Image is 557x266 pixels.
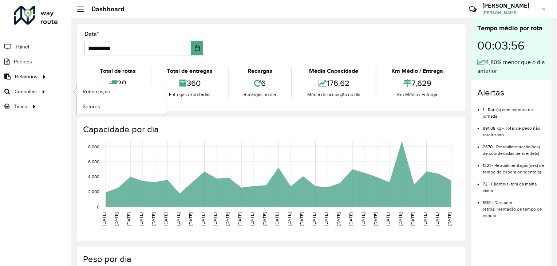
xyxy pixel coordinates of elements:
[88,175,99,179] text: 4,000
[176,212,181,226] text: [DATE]
[86,75,149,91] div: 20
[465,1,481,17] a: Contato Rápido
[483,175,546,194] li: 72 - Cliente(s) fora da malha viária
[435,212,440,226] text: [DATE]
[483,194,546,219] li: 1518 - Dias sem retroalimentação de tempo de espera
[477,23,546,33] div: Tempo médio por rota
[83,88,110,95] span: Roteirização
[294,75,374,91] div: 176,62
[477,58,546,75] div: 14,80% menor que o dia anterior
[230,75,289,91] div: 6
[16,43,29,51] span: Painel
[336,212,341,226] text: [DATE]
[483,101,546,120] li: 1 - Rota(s) com estouro de jornada
[274,212,279,226] text: [DATE]
[477,87,546,98] h4: Alertas
[153,67,226,75] div: Total de entregas
[84,30,99,38] label: Data
[410,212,415,226] text: [DATE]
[153,75,226,91] div: 360
[114,212,119,226] text: [DATE]
[77,99,166,114] a: Setores
[312,212,316,226] text: [DATE]
[14,58,32,66] span: Pedidos
[126,212,131,226] text: [DATE]
[483,120,546,138] li: 991,08 kg - Total de peso não roteirizado
[378,67,457,75] div: Km Médio / Entrega
[97,204,99,209] text: 0
[262,212,267,226] text: [DATE]
[423,212,427,226] text: [DATE]
[482,9,537,16] span: [PERSON_NAME]
[324,212,329,226] text: [DATE]
[201,212,205,226] text: [DATE]
[287,212,292,226] text: [DATE]
[153,91,226,98] div: Entregas exportadas
[230,91,289,98] div: Recargas no dia
[213,212,217,226] text: [DATE]
[191,41,204,55] button: Choose Date
[188,212,193,226] text: [DATE]
[361,212,366,226] text: [DATE]
[84,5,125,13] h2: Dashboard
[378,75,457,91] div: 7,629
[88,144,99,149] text: 8,000
[477,33,546,58] div: 00:03:56
[83,103,100,110] span: Setores
[386,212,390,226] text: [DATE]
[86,67,149,75] div: Total de rotas
[348,212,353,226] text: [DATE]
[237,212,242,226] text: [DATE]
[294,91,374,98] div: Média de ocupação no dia
[15,88,37,95] span: Consultas
[14,103,27,110] span: Tático
[373,212,378,226] text: [DATE]
[250,212,254,226] text: [DATE]
[398,212,403,226] text: [DATE]
[151,212,156,226] text: [DATE]
[447,212,452,226] text: [DATE]
[483,157,546,175] li: 1321 - Retroalimentação(ões) de tempo de espera pendente(s)
[483,138,546,157] li: 2670 - Retroalimentação(ões) de coordenadas pendente(s)
[88,159,99,164] text: 6,000
[83,124,458,135] h4: Capacidade por dia
[482,2,537,9] h3: [PERSON_NAME]
[77,84,166,99] a: Roteirização
[102,212,106,226] text: [DATE]
[163,212,168,226] text: [DATE]
[294,67,374,75] div: Média Capacidade
[299,212,304,226] text: [DATE]
[230,67,289,75] div: Recargas
[378,91,457,98] div: Km Médio / Entrega
[88,189,99,194] text: 2,000
[225,212,230,226] text: [DATE]
[15,73,37,81] span: Relatórios
[83,254,458,265] h4: Peso por dia
[139,212,143,226] text: [DATE]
